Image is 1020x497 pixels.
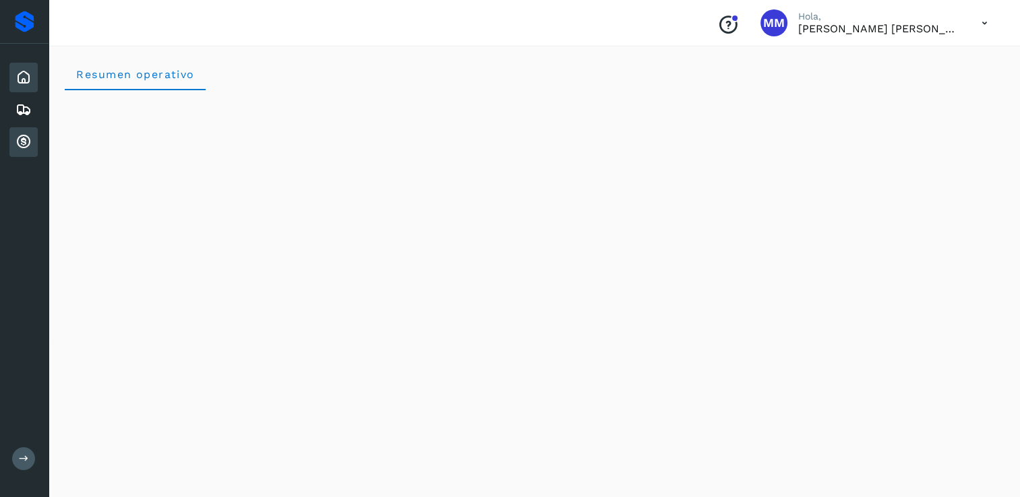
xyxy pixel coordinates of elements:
p: Hola, [798,11,960,22]
div: Inicio [9,63,38,92]
div: Embarques [9,95,38,125]
p: María Magdalena macaria González Marquez [798,22,960,35]
div: Cuentas por cobrar [9,127,38,157]
span: Resumen operativo [76,68,195,81]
